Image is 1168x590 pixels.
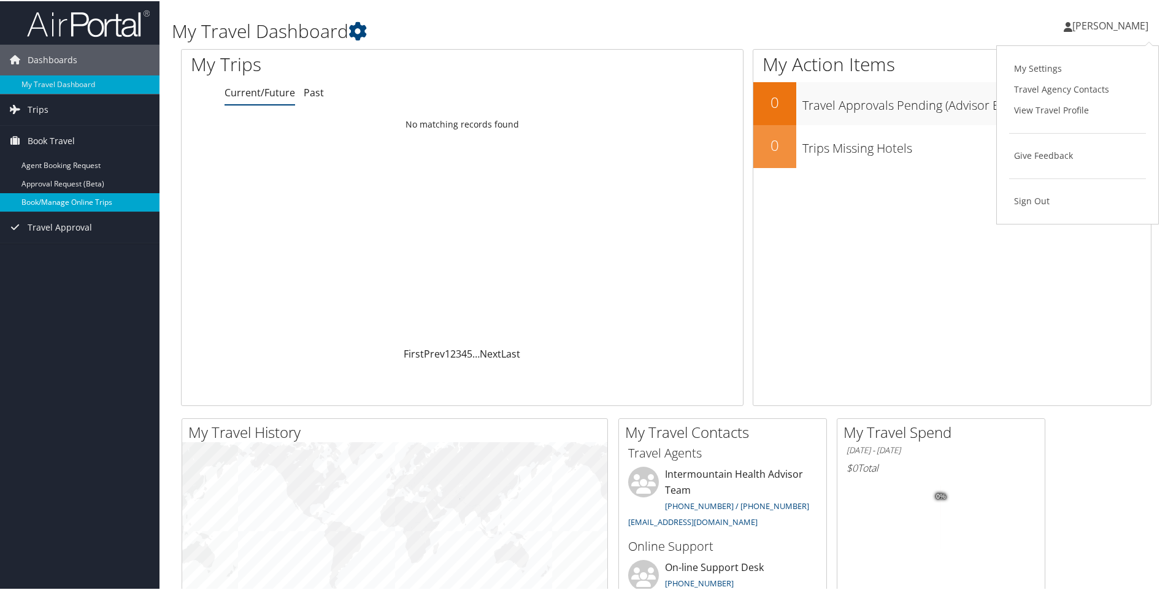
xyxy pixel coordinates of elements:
[802,90,1151,113] h3: Travel Approvals Pending (Advisor Booked)
[847,460,858,473] span: $0
[753,91,796,112] h2: 0
[847,460,1035,473] h6: Total
[450,346,456,359] a: 2
[753,124,1151,167] a: 0Trips Missing Hotels
[753,134,796,155] h2: 0
[456,346,461,359] a: 3
[753,50,1151,76] h1: My Action Items
[1009,78,1146,99] a: Travel Agency Contacts
[28,211,92,242] span: Travel Approval
[1064,6,1161,43] a: [PERSON_NAME]
[1009,190,1146,210] a: Sign Out
[628,443,817,461] h3: Travel Agents
[182,112,743,134] td: No matching records found
[843,421,1045,442] h2: My Travel Spend
[28,125,75,155] span: Book Travel
[622,465,823,531] li: Intermountain Health Advisor Team
[172,17,831,43] h1: My Travel Dashboard
[424,346,445,359] a: Prev
[665,499,809,510] a: [PHONE_NUMBER] / [PHONE_NUMBER]
[461,346,467,359] a: 4
[188,421,607,442] h2: My Travel History
[936,492,946,499] tspan: 0%
[404,346,424,359] a: First
[628,515,758,526] a: [EMAIL_ADDRESS][DOMAIN_NAME]
[191,50,500,76] h1: My Trips
[28,93,48,124] span: Trips
[1009,144,1146,165] a: Give Feedback
[472,346,480,359] span: …
[445,346,450,359] a: 1
[802,132,1151,156] h3: Trips Missing Hotels
[1009,99,1146,120] a: View Travel Profile
[467,346,472,359] a: 5
[665,577,734,588] a: [PHONE_NUMBER]
[225,85,295,98] a: Current/Future
[480,346,501,359] a: Next
[1072,18,1148,31] span: [PERSON_NAME]
[628,537,817,554] h3: Online Support
[28,44,77,74] span: Dashboards
[27,8,150,37] img: airportal-logo.png
[625,421,826,442] h2: My Travel Contacts
[304,85,324,98] a: Past
[753,81,1151,124] a: 0Travel Approvals Pending (Advisor Booked)
[1009,57,1146,78] a: My Settings
[847,443,1035,455] h6: [DATE] - [DATE]
[501,346,520,359] a: Last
